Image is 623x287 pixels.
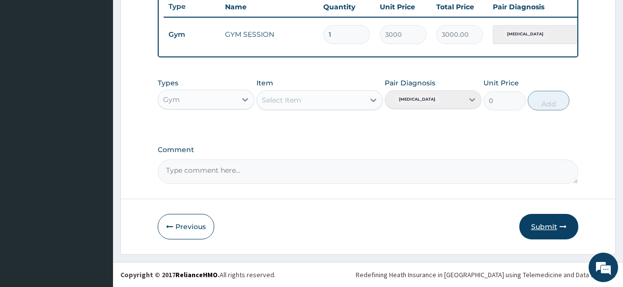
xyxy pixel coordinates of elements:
div: Redefining Heath Insurance in [GEOGRAPHIC_DATA] using Telemedicine and Data Science! [356,270,616,280]
div: Chat with us now [51,55,165,68]
td: GYM SESSION [220,25,318,44]
button: Submit [519,214,578,239]
img: d_794563401_company_1708531726252_794563401 [18,49,40,74]
span: We're online! [57,83,136,182]
div: Minimize live chat window [161,5,185,28]
label: Types [158,79,178,87]
label: Comment [158,146,578,154]
button: Add [528,91,570,110]
footer: All rights reserved. [113,262,623,287]
button: Previous [158,214,214,239]
div: Select Item [262,95,301,105]
div: Gym [163,95,180,104]
label: Unit Price [483,78,519,88]
strong: Copyright © 2017 . [120,270,220,279]
td: Gym [164,26,220,44]
a: RelianceHMO [175,270,218,279]
label: Item [256,78,273,88]
label: Pair Diagnosis [385,78,435,88]
textarea: Type your message and hit 'Enter' [5,186,187,221]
